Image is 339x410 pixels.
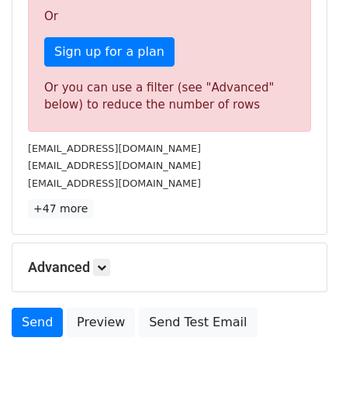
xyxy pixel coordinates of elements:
[28,143,201,154] small: [EMAIL_ADDRESS][DOMAIN_NAME]
[44,79,295,114] div: Or you can use a filter (see "Advanced" below) to reduce the number of rows
[28,199,93,219] a: +47 more
[44,9,295,25] p: Or
[28,160,201,171] small: [EMAIL_ADDRESS][DOMAIN_NAME]
[44,37,175,67] a: Sign up for a plan
[67,308,135,337] a: Preview
[28,177,201,189] small: [EMAIL_ADDRESS][DOMAIN_NAME]
[261,336,339,410] iframe: Chat Widget
[139,308,257,337] a: Send Test Email
[12,308,63,337] a: Send
[28,259,311,276] h5: Advanced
